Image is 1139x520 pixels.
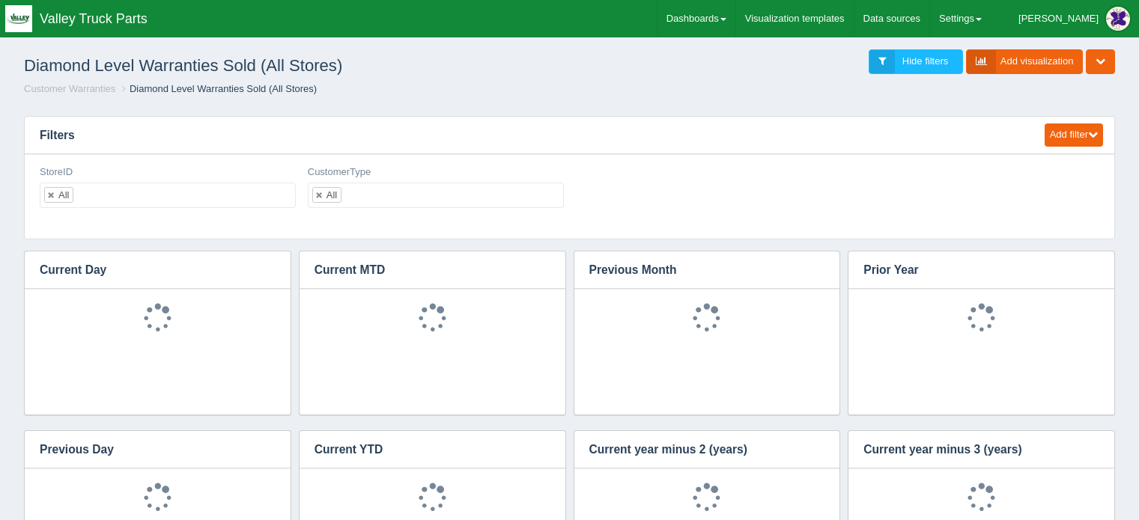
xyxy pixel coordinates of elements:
span: Valley Truck Parts [40,11,148,26]
label: CustomerType [308,165,371,180]
a: Hide filters [869,49,963,74]
li: Diamond Level Warranties Sold (All Stores) [118,82,317,97]
h3: Current Day [25,251,268,289]
h3: Previous Day [25,431,268,468]
button: Add filter [1045,123,1103,147]
h3: Previous Month [574,251,818,289]
h3: Filters [25,117,1030,154]
a: Add visualization [966,49,1084,74]
div: [PERSON_NAME] [1018,4,1099,34]
div: All [326,190,337,200]
label: StoreID [40,165,73,180]
h3: Prior Year [848,251,1092,289]
img: Profile Picture [1106,7,1130,31]
h3: Current YTD [300,431,543,468]
h3: Current year minus 3 (years) [848,431,1092,468]
h3: Current MTD [300,251,543,289]
span: Hide filters [902,55,948,67]
img: q1blfpkbivjhsugxdrfq.png [5,5,32,32]
a: Customer Warranties [24,83,115,94]
div: All [58,190,69,200]
h1: Diamond Level Warranties Sold (All Stores) [24,49,570,82]
h3: Current year minus 2 (years) [574,431,818,468]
